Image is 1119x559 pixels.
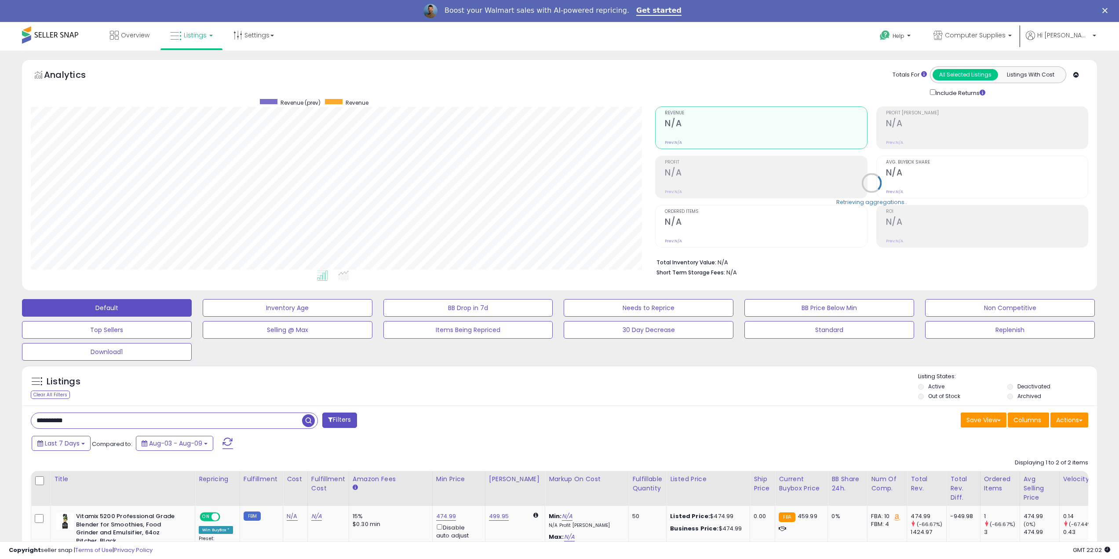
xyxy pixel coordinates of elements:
button: Selling @ Max [203,321,372,339]
div: BB Share 24h. [831,475,864,493]
div: Listed Price [670,475,746,484]
span: ON [200,513,211,521]
button: Last 7 Days [32,436,91,451]
a: Listings [164,22,219,48]
div: 474.99 [1024,528,1059,536]
div: $474.99 [670,525,743,533]
div: Boost your Walmart sales with AI-powered repricing. [445,6,629,15]
small: Amazon Fees. [353,484,358,492]
div: Cost [287,475,304,484]
button: Columns [1008,413,1049,427]
span: Compared to: [92,440,132,448]
div: Current Buybox Price [779,475,824,493]
button: BB Drop in 7d [383,299,553,317]
span: Listings [184,31,207,40]
button: Needs to Reprice [564,299,733,317]
p: N/A Profit [PERSON_NAME] [549,522,622,529]
div: Repricing [199,475,236,484]
span: Columns [1013,416,1041,424]
img: 31pCllcsKFL._SL40_.jpg [56,512,74,530]
label: Out of Stock [928,392,960,400]
span: Hi [PERSON_NAME] [1037,31,1090,40]
strong: Copyright [9,546,41,554]
span: 459.99 [798,512,817,520]
b: Min: [549,512,562,520]
b: Vitamix 5200 Professional Grade Blender for Smoothies, Food Grinder and Emulsifier, 64oz Pitcher,... [76,512,183,547]
label: Active [928,383,944,390]
h5: Listings [47,376,80,388]
a: N/A [311,512,322,521]
button: Standard [744,321,914,339]
div: [PERSON_NAME] [489,475,541,484]
a: N/A [564,533,575,541]
div: $474.99 [670,512,743,520]
div: 0% [831,512,860,520]
span: Revenue [346,99,368,106]
button: Save View [961,413,1006,427]
div: Velocity [1063,475,1095,484]
div: Win BuyBox * [199,526,233,534]
small: (-67.44%) [1069,521,1093,528]
div: 1424.97 [911,528,946,536]
small: (-66.67%) [917,521,942,528]
button: Default [22,299,192,317]
a: Settings [227,22,281,48]
p: Listing States: [918,373,1097,381]
div: Avg Selling Price [1024,475,1056,502]
label: Archived [1017,392,1041,400]
div: Fulfillment [244,475,279,484]
div: Markup on Cost [549,475,625,484]
i: Get Help [879,30,890,41]
div: Num of Comp. [871,475,903,493]
div: FBA: 10 [871,512,900,520]
button: Replenish [925,321,1095,339]
button: BB Price Below Min [744,299,914,317]
label: Deactivated [1017,383,1050,390]
button: Actions [1050,413,1088,427]
a: Privacy Policy [114,546,153,554]
div: Disable auto adjust min [436,522,478,548]
button: Top Sellers [22,321,192,339]
button: All Selected Listings [933,69,998,80]
button: Aug-03 - Aug-09 [136,436,213,451]
div: Clear All Filters [31,391,70,399]
div: 0.00 [754,512,768,520]
a: N/A [287,512,297,521]
a: Get started [636,6,682,16]
span: Last 7 Days [45,439,80,448]
div: Preset: [199,536,233,555]
div: Total Rev. Diff. [950,475,976,502]
button: Download1 [22,343,192,361]
div: Title [54,475,191,484]
div: Ship Price [754,475,771,493]
a: 474.99 [436,512,456,521]
div: $0.30 min [353,520,426,528]
div: Retrieving aggregations.. [836,198,907,206]
a: Overview [103,22,156,48]
small: (-66.67%) [990,521,1015,528]
small: FBA [779,512,795,522]
button: 30 Day Decrease [564,321,733,339]
b: Listed Price: [670,512,710,520]
button: Items Being Repriced [383,321,553,339]
div: 3 [984,528,1020,536]
div: 0.43 [1063,528,1099,536]
a: Help [873,23,919,51]
button: Listings With Cost [998,69,1063,80]
h5: Analytics [44,69,103,83]
a: Computer Supplies [927,22,1018,51]
th: The percentage added to the cost of goods (COGS) that forms the calculator for Min & Max prices. [545,471,629,506]
div: Close [1102,8,1111,13]
span: Revenue (prev) [281,99,321,106]
div: Min Price [436,475,481,484]
div: 15% [353,512,426,520]
b: Max: [549,533,564,541]
span: Help [893,32,904,40]
span: Aug-03 - Aug-09 [149,439,202,448]
span: OFF [219,513,233,521]
div: Amazon Fees [353,475,429,484]
span: Computer Supplies [945,31,1006,40]
div: Total Rev. [911,475,943,493]
div: FBM: 4 [871,520,900,528]
div: 1 [984,512,1020,520]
